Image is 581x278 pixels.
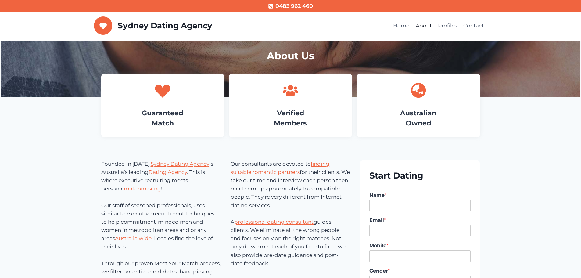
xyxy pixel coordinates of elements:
[369,169,471,182] h2: Start Dating
[142,109,183,127] a: GuaranteedMatch
[101,49,480,63] h1: About Us
[231,161,329,175] a: finding suitable romantic partners
[275,2,313,11] span: 0483 962 460
[435,19,460,33] a: Profiles
[369,268,471,274] label: Gender
[94,16,212,35] a: Sydney Dating Agency
[460,19,487,33] a: Contact
[369,217,471,224] label: Email
[369,243,471,249] label: Mobile
[94,16,113,35] img: Sydney Dating Agency
[151,161,209,167] a: Sydney Dating Agency
[390,19,487,33] nav: Primary
[124,186,161,192] a: matchmaking
[149,169,187,175] a: Dating Agency
[234,219,314,225] a: professional dating consultant
[390,19,412,33] a: Home
[274,109,307,127] a: VerifiedMembers
[369,192,471,199] label: Name
[412,19,435,33] a: About
[369,250,471,262] input: Mobile
[118,21,212,31] p: Sydney Dating Agency
[115,235,152,241] a: Australia wide
[400,109,436,127] a: AustralianOwned
[268,2,313,11] a: 0483 962 460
